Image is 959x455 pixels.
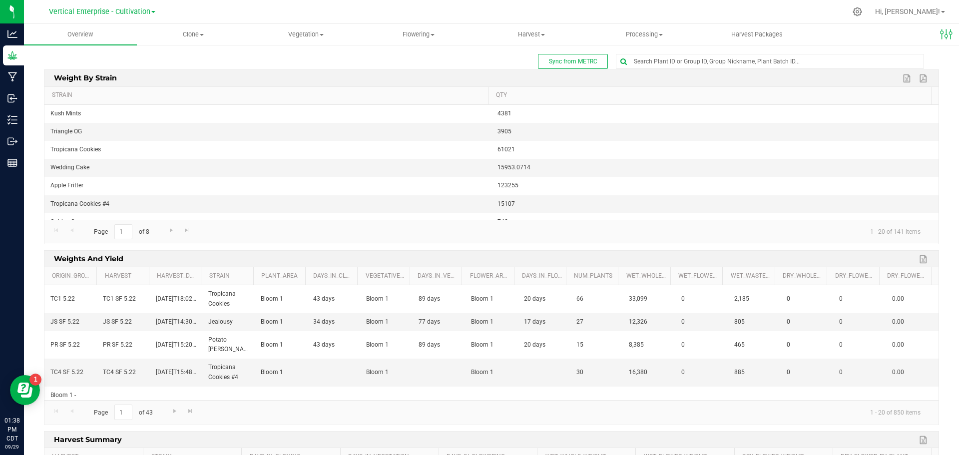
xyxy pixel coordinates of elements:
td: 0 [781,359,833,386]
td: Bloom 1 [360,359,413,386]
a: Harvest [105,272,145,280]
a: Harvest Packages [701,24,814,45]
td: Tropicana Cookies #4 [202,387,255,434]
td: Bloom 1 [255,359,307,386]
a: Dry_Flower_by_Plant [887,272,928,280]
td: 0.00 [886,359,939,386]
td: Bloom 1 [255,331,307,359]
td: 0 [781,331,833,359]
td: 0.00 [886,285,939,313]
td: 30 [570,387,623,434]
td: TC4 SF 5.22 [97,387,149,434]
a: Flowering [362,24,475,45]
td: 8,385 [623,331,675,359]
td: 3905 [491,123,939,141]
td: 0 [675,387,728,434]
a: Clone [137,24,250,45]
a: Wet_Whole_Weight [626,272,667,280]
td: Tropicana Cookies [202,285,255,313]
a: Go to the next page [164,224,178,238]
a: Dry_Flower_Weight [835,272,876,280]
span: Processing [588,30,700,39]
td: 0 [833,313,886,331]
td: Bloom 1 [360,313,413,331]
span: Flowering [363,30,475,39]
td: [DATE]T15:48:40.000Z [150,387,202,434]
span: Sync from METRC [549,58,597,65]
td: 4381 [491,105,939,123]
a: Harvest_Date [157,272,197,280]
a: Flower_Area [470,272,510,280]
td: 0 [675,313,728,331]
inline-svg: Inventory [7,115,17,125]
span: 1 - 20 of 850 items [862,405,929,420]
p: 09/29 [4,443,19,451]
inline-svg: Reports [7,158,17,168]
a: Export to PDF [917,72,932,85]
td: 34 days [307,313,360,331]
td: Bloom 1 [465,387,517,434]
td: 66 [570,285,623,313]
span: 1 - 20 of 141 items [862,224,929,239]
span: Clone [137,30,249,39]
td: Bloom 1 [360,285,413,313]
td: Bloom 1 - Tropicana Cookies #4 - Flower [44,387,97,434]
td: Tropicana Cookies [44,141,491,159]
td: 0 [833,285,886,313]
p: 01:38 PM CDT [4,416,19,443]
span: Vegetation [250,30,362,39]
td: Bloom 1 [465,285,517,313]
td: 2,185 [728,285,781,313]
a: Go to the next page [167,405,182,418]
td: Bloom 1 [465,331,517,359]
td: Tropicana Cookies #4 [202,359,255,386]
span: Page of 8 [85,224,157,240]
td: Wedding Cake [44,159,491,177]
td: Apple Fritter [44,177,491,195]
a: Export to Excel [900,72,915,85]
td: Bloom 1 [255,313,307,331]
td: JS SF 5.22 [44,313,97,331]
span: Overview [54,30,106,39]
td: 0.00 [886,313,939,331]
td: 0 [781,285,833,313]
td: 0 [781,387,833,434]
td: 0 [675,285,728,313]
td: 77 days [413,313,465,331]
td: 805 [728,313,781,331]
span: Hi, [PERSON_NAME]! [875,7,940,15]
td: 0 [781,313,833,331]
td: PR SF 5.22 [97,331,149,359]
td: 15107 [491,195,939,213]
inline-svg: Manufacturing [7,72,17,82]
a: Days_in_Flowering [522,272,562,280]
td: 43 days [307,285,360,313]
td: 123255 [491,177,939,195]
td: 0 [675,359,728,386]
inline-svg: Outbound [7,136,17,146]
td: Jealousy [202,313,255,331]
td: 61021 [491,141,939,159]
a: Harvest [475,24,588,45]
td: TC4 SF 5.22 [97,359,149,386]
td: 0.00 [886,387,939,434]
td: Bloom 1 [360,331,413,359]
td: PR SF 5.22 [44,331,97,359]
a: Go to the last page [183,405,198,418]
td: Bloom 1 [255,285,307,313]
td: Triangle OG [44,123,491,141]
td: TC4 SF 5.22 [44,359,97,386]
td: 0 [833,359,886,386]
iframe: Resource center [10,375,40,405]
a: Overview [24,24,137,45]
td: 27 [570,313,623,331]
td: Golden Goat [44,213,491,231]
td: Kush Mints [44,105,491,123]
td: Bloom 1 [465,313,517,331]
td: 0 [675,331,728,359]
td: Bloom 1 [360,387,413,434]
a: Vegetative_Area [366,272,406,280]
td: 89 days [413,331,465,359]
td: Tropicana Cookies #4 [44,195,491,213]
